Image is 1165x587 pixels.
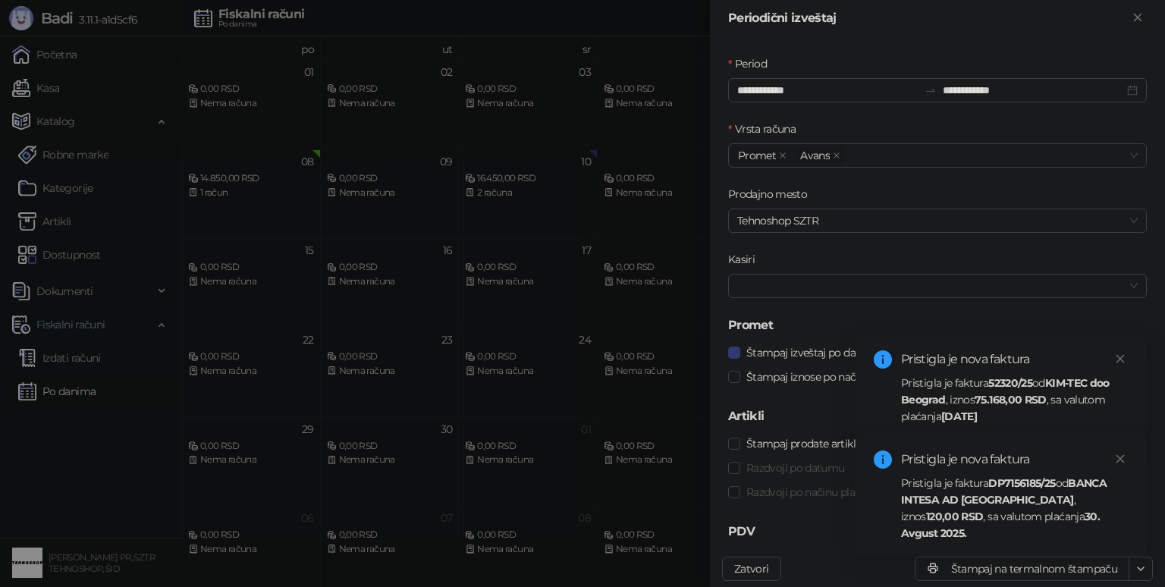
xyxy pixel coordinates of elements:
span: close [833,152,840,159]
span: Štampaj izveštaj po danima [740,344,887,361]
div: Periodični izveštaj [728,9,1129,27]
span: Tehnoshop SZTR [737,209,1138,232]
div: Pristigla je nova faktura [901,350,1129,369]
strong: 120,00 RSD [926,510,984,523]
div: Pristigla je faktura od , iznos , sa valutom plaćanja [901,375,1129,425]
div: Pristigla je faktura od , iznos , sa valutom plaćanja [901,475,1129,541]
span: Štampaj prodate artikle [740,435,867,452]
input: Period [737,82,918,99]
label: Period [728,55,776,72]
strong: DP7156185/25 [988,476,1055,490]
h5: PDV [728,523,1147,541]
strong: KIM-TEC doo Beograd [901,376,1110,407]
a: Close [1112,450,1129,467]
span: to [925,84,937,96]
button: Zatvori [1129,9,1147,27]
span: close [779,152,787,159]
span: close [1115,353,1126,364]
h5: Artikli [728,407,1147,425]
a: Close [1112,350,1129,367]
button: Zatvori [722,557,781,581]
span: info-circle [874,350,892,369]
span: Razdvoji po načinu plaćanja [740,484,887,501]
span: close [1115,454,1126,464]
span: Avans [800,147,830,164]
span: Promet [738,147,776,164]
button: Štampaj na termalnom štampaču [915,557,1129,581]
span: Razdvoji po datumu [740,460,850,476]
div: Pristigla je nova faktura [901,450,1129,469]
span: swap-right [925,84,937,96]
label: Vrsta računa [728,121,805,137]
h5: Promet [728,316,1147,334]
strong: 52320/25 [988,376,1032,390]
span: info-circle [874,450,892,469]
strong: [DATE] [941,410,977,423]
label: Prodajno mesto [728,186,816,202]
label: Kasiri [728,251,765,268]
span: Štampaj iznose po načinu plaćanja [740,369,920,385]
strong: 75.168,00 RSD [975,393,1047,407]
